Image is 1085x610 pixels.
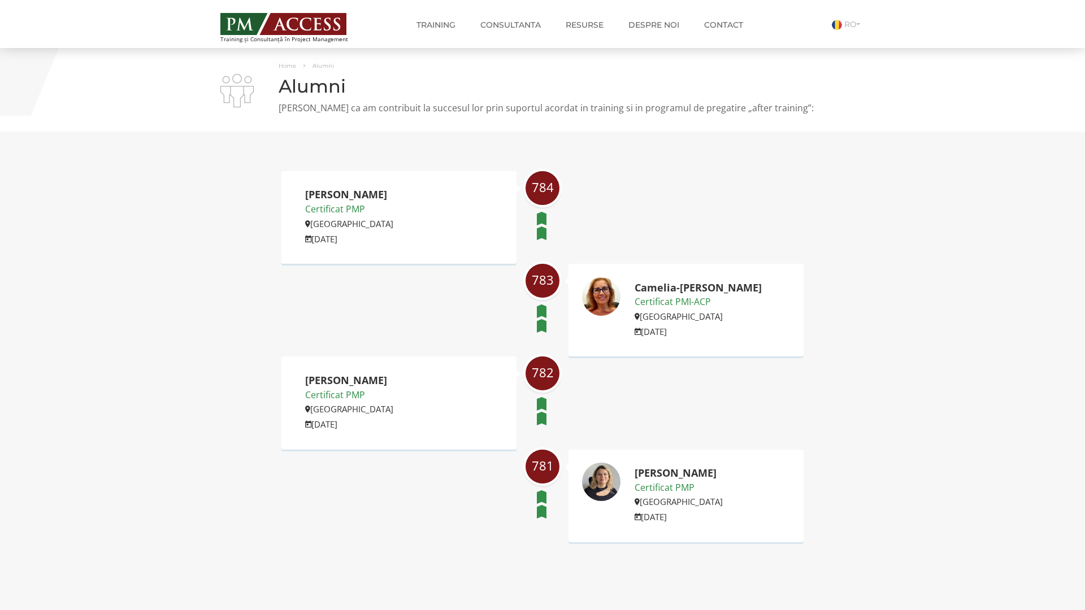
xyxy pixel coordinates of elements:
p: [GEOGRAPHIC_DATA] [635,495,723,508]
h2: [PERSON_NAME] [635,468,723,479]
a: Resurse [557,14,612,36]
span: 784 [526,180,559,194]
p: Certificat PMP [305,202,393,217]
span: 782 [526,365,559,380]
span: 783 [526,273,559,287]
p: [DATE] [635,325,762,338]
a: Contact [696,14,752,36]
img: i-02.png [220,74,254,107]
span: Training și Consultanță în Project Management [220,36,369,42]
h2: [PERSON_NAME] [305,375,393,386]
h1: Alumni [220,76,865,96]
a: Home [279,62,296,69]
img: Romana [832,20,842,30]
img: Camelia-Elena Sava [581,277,621,316]
p: [PERSON_NAME] ca am contribuit la succesul lor prin suportul acordat in training si in programul ... [220,102,865,115]
h2: Camelia-[PERSON_NAME] [635,282,762,294]
img: Adina Moise [581,462,621,502]
a: RO [832,19,865,29]
p: [DATE] [305,417,393,431]
span: 781 [526,459,559,473]
p: [DATE] [305,232,393,246]
span: Alumni [313,62,334,69]
a: Despre noi [620,14,688,36]
p: Certificat PMI-ACP [635,295,762,310]
img: PM ACCESS - Echipa traineri si consultanti certificati PMP: Narciss Popescu, Mihai Olaru, Monica ... [220,13,346,35]
p: [GEOGRAPHIC_DATA] [305,402,393,416]
a: Consultanta [472,14,549,36]
p: [GEOGRAPHIC_DATA] [635,310,762,323]
p: Certificat PMP [305,388,393,403]
p: Certificat PMP [635,481,723,495]
h2: [PERSON_NAME] [305,189,393,201]
a: Training [408,14,464,36]
p: [DATE] [635,510,723,524]
p: [GEOGRAPHIC_DATA] [305,217,393,230]
a: Training și Consultanță în Project Management [220,10,369,42]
